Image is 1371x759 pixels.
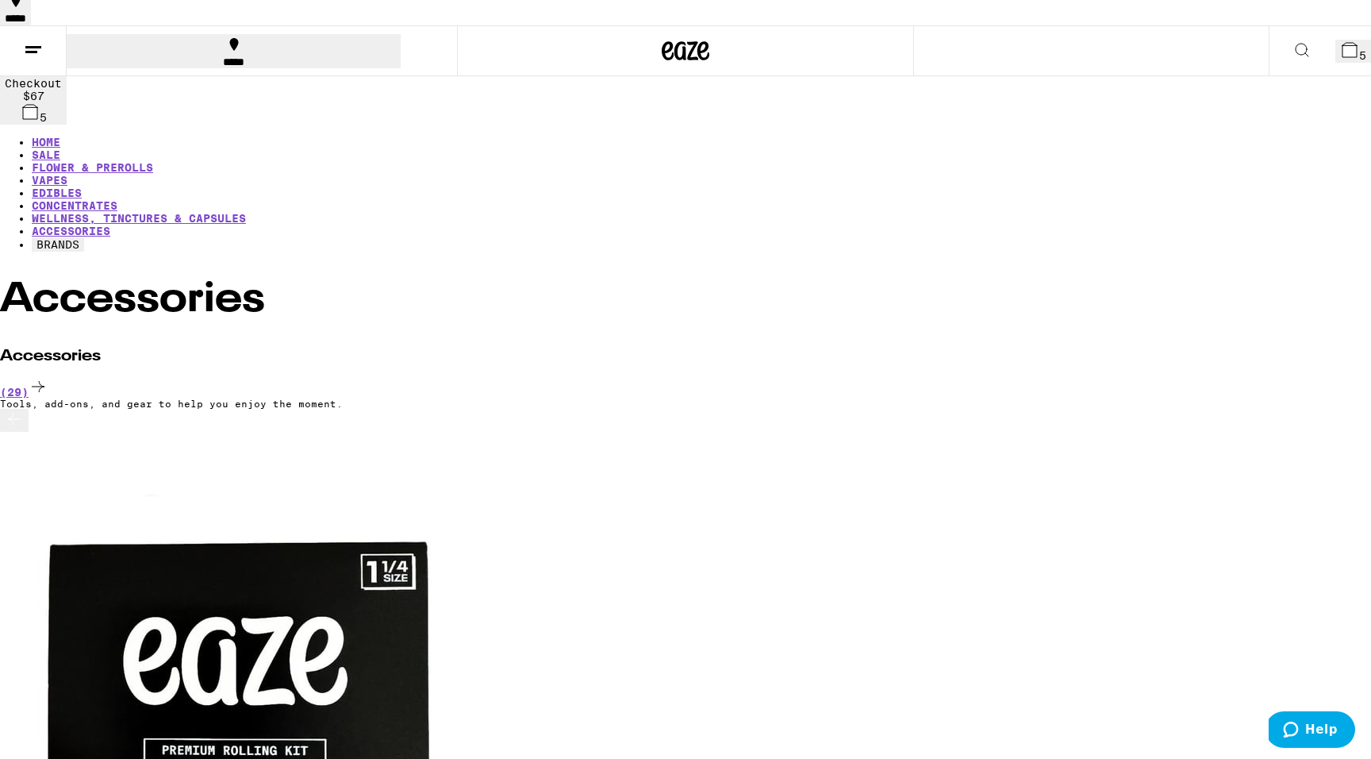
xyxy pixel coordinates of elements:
a: ACCESSORIES [32,225,110,237]
a: CONCENTRATES [32,199,117,212]
a: FLOWER & PREROLLS [32,161,153,174]
button: 5 [1335,40,1371,63]
div: $ 67 [5,90,62,102]
div: Checkout [5,77,62,90]
button: BRANDS [32,237,84,252]
span: 5 [1359,49,1366,62]
span: 5 [40,111,47,124]
a: EDIBLES [32,187,82,199]
a: VAPES [32,174,67,187]
iframe: Opens a widget where you can find more information [1269,711,1355,751]
a: HOME [32,136,60,148]
a: SALE [32,148,60,161]
a: WELLNESS, TINCTURES & CAPSULES [32,212,246,225]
